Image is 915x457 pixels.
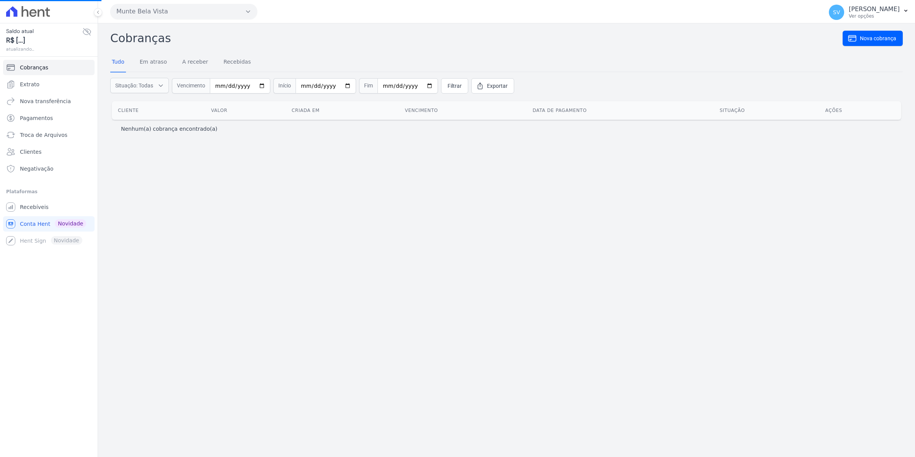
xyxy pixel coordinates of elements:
[205,101,286,120] th: Valor
[3,60,95,75] a: Cobranças
[3,216,95,232] a: Conta Hent Novidade
[849,5,900,13] p: [PERSON_NAME]
[172,78,210,94] span: Vencimento
[273,78,296,94] span: Início
[110,4,257,19] button: Munte Bela Vista
[6,60,91,248] nav: Sidebar
[6,46,82,53] span: atualizando...
[487,82,508,90] span: Exportar
[819,101,901,120] th: Ações
[6,27,82,35] span: Saldo atual
[20,203,49,211] span: Recebíveis
[20,165,54,173] span: Negativação
[3,161,95,176] a: Negativação
[6,187,91,196] div: Plataformas
[399,101,526,120] th: Vencimento
[115,82,153,89] span: Situação: Todas
[20,148,41,156] span: Clientes
[20,131,67,139] span: Troca de Arquivos
[714,101,819,120] th: Situação
[833,10,840,15] span: SV
[849,13,900,19] p: Ver opções
[110,78,169,93] button: Situação: Todas
[860,35,896,42] span: Nova cobrança
[843,31,903,46] a: Nova cobrança
[448,82,462,90] span: Filtrar
[20,220,50,228] span: Conta Hent
[110,53,126,72] a: Tudo
[222,53,253,72] a: Recebidas
[3,144,95,159] a: Clientes
[3,127,95,143] a: Troca de Arquivos
[20,64,48,71] span: Cobranças
[471,78,514,94] a: Exportar
[3,199,95,215] a: Recebíveis
[121,125,217,133] p: Nenhum(a) cobrança encontrado(a)
[286,101,399,120] th: Criada em
[20,81,39,88] span: Extrato
[55,219,86,228] span: Novidade
[3,77,95,92] a: Extrato
[441,78,468,94] a: Filtrar
[6,35,82,46] span: R$ [...]
[3,94,95,109] a: Nova transferência
[526,101,713,120] th: Data de pagamento
[3,110,95,126] a: Pagamentos
[20,114,53,122] span: Pagamentos
[823,2,915,23] button: SV [PERSON_NAME] Ver opções
[110,30,843,47] h2: Cobranças
[112,101,205,120] th: Cliente
[181,53,210,72] a: A receber
[20,97,71,105] span: Nova transferência
[359,78,377,94] span: Fim
[138,53,168,72] a: Em atraso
